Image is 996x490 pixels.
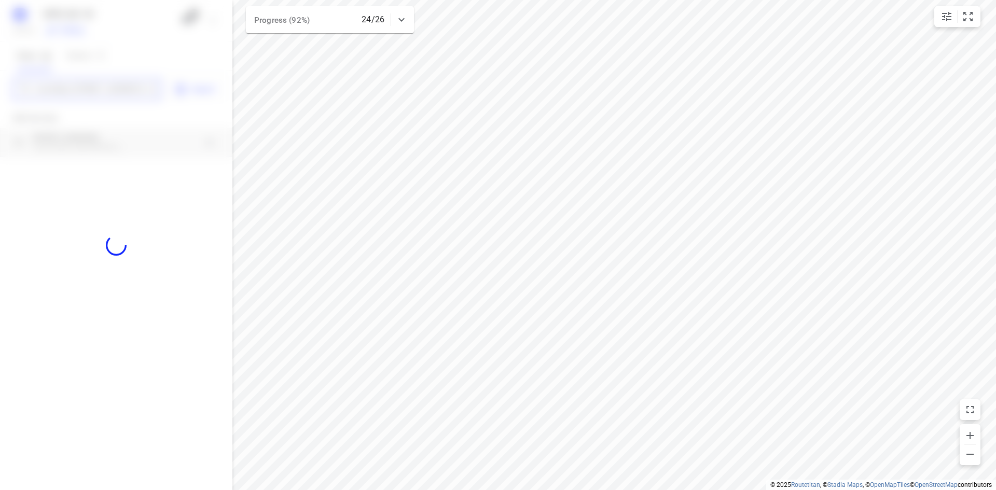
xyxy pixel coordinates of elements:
a: OpenStreetMap [915,481,958,488]
li: © 2025 , © , © © contributors [770,481,992,488]
a: OpenMapTiles [870,481,910,488]
button: Fit zoom [958,6,978,27]
p: 24/26 [362,13,384,26]
a: Stadia Maps [827,481,863,488]
div: small contained button group [934,6,980,27]
span: Progress (92%) [254,16,310,25]
button: Map settings [936,6,957,27]
div: Progress (92%)24/26 [246,6,414,33]
a: Routetitan [791,481,820,488]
